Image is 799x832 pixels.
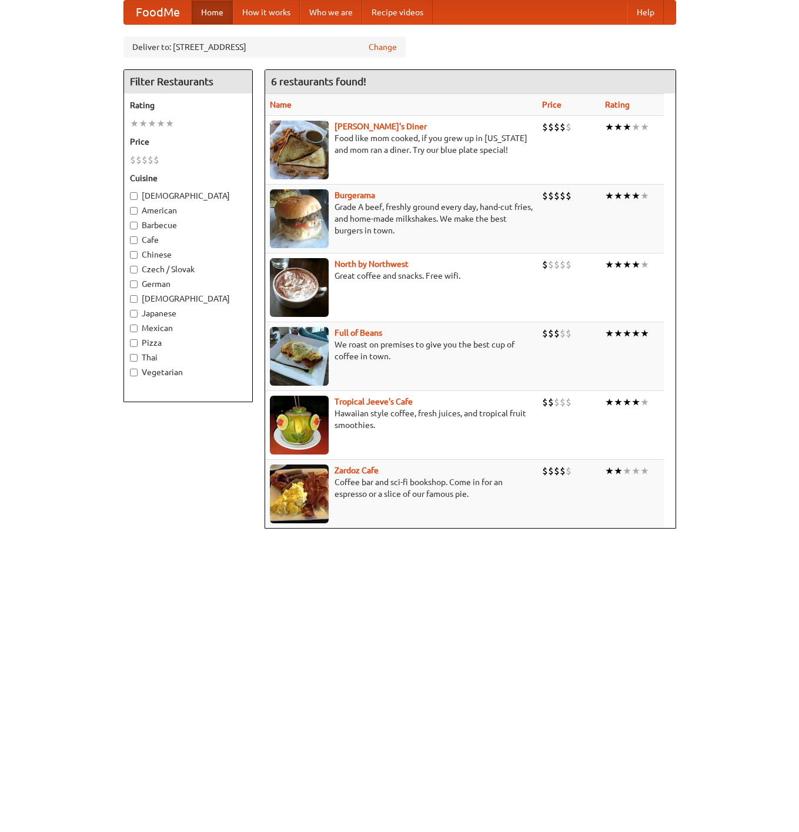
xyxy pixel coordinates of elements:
[139,117,148,130] li: ★
[566,121,571,133] li: $
[300,1,362,24] a: Who we are
[335,397,413,406] a: Tropical Jeeve's Cafe
[156,117,165,130] li: ★
[554,396,560,409] li: $
[136,153,142,166] li: $
[335,328,382,338] a: Full of Beans
[614,327,623,340] li: ★
[566,465,571,477] li: $
[270,258,329,317] img: north.jpg
[270,270,533,282] p: Great coffee and snacks. Free wifi.
[640,465,649,477] li: ★
[548,327,554,340] li: $
[130,369,138,376] input: Vegetarian
[130,190,246,202] label: [DEMOGRAPHIC_DATA]
[130,172,246,184] h5: Cuisine
[605,465,614,477] li: ★
[130,293,246,305] label: [DEMOGRAPHIC_DATA]
[335,122,427,131] b: [PERSON_NAME]'s Diner
[362,1,433,24] a: Recipe videos
[566,258,571,271] li: $
[631,396,640,409] li: ★
[130,352,246,363] label: Thai
[554,258,560,271] li: $
[192,1,233,24] a: Home
[130,310,138,318] input: Japanese
[130,207,138,215] input: American
[548,121,554,133] li: $
[130,325,138,332] input: Mexican
[631,465,640,477] li: ★
[233,1,300,24] a: How it works
[605,258,614,271] li: ★
[130,236,138,244] input: Cafe
[605,327,614,340] li: ★
[130,354,138,362] input: Thai
[631,189,640,202] li: ★
[566,189,571,202] li: $
[605,189,614,202] li: ★
[623,121,631,133] li: ★
[335,466,379,475] b: Zardoz Cafe
[130,153,136,166] li: $
[270,327,329,386] img: beans.jpg
[566,396,571,409] li: $
[124,1,192,24] a: FoodMe
[542,189,548,202] li: $
[614,189,623,202] li: ★
[270,189,329,248] img: burgerama.jpg
[130,205,246,216] label: American
[614,465,623,477] li: ★
[271,76,366,87] ng-pluralize: 6 restaurants found!
[542,121,548,133] li: $
[335,191,375,200] a: Burgerama
[270,396,329,455] img: jeeves.jpg
[130,366,246,378] label: Vegetarian
[554,189,560,202] li: $
[130,117,139,130] li: ★
[623,327,631,340] li: ★
[270,121,329,179] img: sallys.jpg
[631,327,640,340] li: ★
[130,280,138,288] input: German
[560,396,566,409] li: $
[130,308,246,319] label: Japanese
[542,327,548,340] li: $
[640,189,649,202] li: ★
[270,201,533,236] p: Grade A beef, freshly ground every day, hand-cut fries, and home-made milkshakes. We make the bes...
[548,189,554,202] li: $
[130,263,246,275] label: Czech / Slovak
[614,396,623,409] li: ★
[369,41,397,53] a: Change
[640,258,649,271] li: ★
[627,1,664,24] a: Help
[130,322,246,334] label: Mexican
[542,465,548,477] li: $
[335,259,409,269] a: North by Northwest
[148,153,153,166] li: $
[614,258,623,271] li: ★
[560,258,566,271] li: $
[554,465,560,477] li: $
[560,189,566,202] li: $
[270,132,533,156] p: Food like mom cooked, if you grew up in [US_STATE] and mom ran a diner. Try our blue plate special!
[130,249,246,260] label: Chinese
[270,407,533,431] p: Hawaiian style coffee, fresh juices, and tropical fruit smoothies.
[640,327,649,340] li: ★
[623,189,631,202] li: ★
[548,465,554,477] li: $
[554,327,560,340] li: $
[560,327,566,340] li: $
[130,266,138,273] input: Czech / Slovak
[623,396,631,409] li: ★
[542,258,548,271] li: $
[548,258,554,271] li: $
[560,121,566,133] li: $
[605,396,614,409] li: ★
[130,192,138,200] input: [DEMOGRAPHIC_DATA]
[548,396,554,409] li: $
[130,295,138,303] input: [DEMOGRAPHIC_DATA]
